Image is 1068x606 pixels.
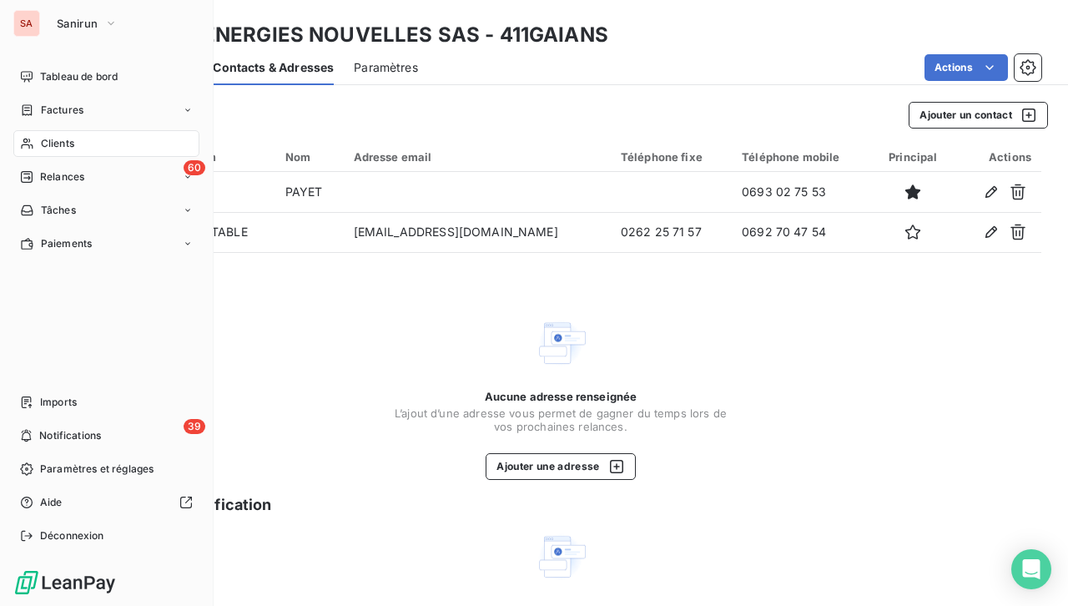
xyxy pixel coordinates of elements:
[275,172,344,212] td: PAYET
[41,203,76,218] span: Tâches
[534,316,587,370] img: Empty state
[164,212,275,252] td: COMPTABLE
[40,528,104,543] span: Déconnexion
[213,59,334,76] span: Contacts & Adresses
[882,150,944,164] div: Principal
[174,150,264,164] div: Prénom
[534,530,587,583] img: Empty state
[39,428,101,443] span: Notifications
[485,390,637,403] span: Aucune adresse renseignée
[732,212,872,252] td: 0692 70 47 54
[354,59,418,76] span: Paramètres
[184,419,205,434] span: 39
[964,150,1031,164] div: Actions
[909,102,1048,129] button: Ajouter un contact
[742,150,862,164] div: Téléphone mobile
[13,10,40,37] div: SA
[40,169,84,184] span: Relances
[732,172,872,212] td: 0693 02 75 53
[285,150,334,164] div: Nom
[486,453,635,480] button: Ajouter une adresse
[40,395,77,410] span: Imports
[13,489,199,516] a: Aide
[344,212,611,252] td: [EMAIL_ADDRESS][DOMAIN_NAME]
[394,407,728,433] span: L’ajout d’une adresse vous permet de gagner du temps lors de vos prochaines relances.
[40,69,118,84] span: Tableau de bord
[611,212,732,252] td: 0262 25 71 57
[13,569,117,596] img: Logo LeanPay
[1011,549,1051,589] div: Open Intercom Messenger
[147,20,608,50] h3: GAIA ENERGIES NOUVELLES SAS - 411GAIANS
[40,462,154,477] span: Paramètres et réglages
[924,54,1008,81] button: Actions
[40,495,63,510] span: Aide
[354,150,601,164] div: Adresse email
[57,17,98,30] span: Sanirun
[41,136,74,151] span: Clients
[184,160,205,175] span: 60
[41,236,92,251] span: Paiements
[621,150,722,164] div: Téléphone fixe
[41,103,83,118] span: Factures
